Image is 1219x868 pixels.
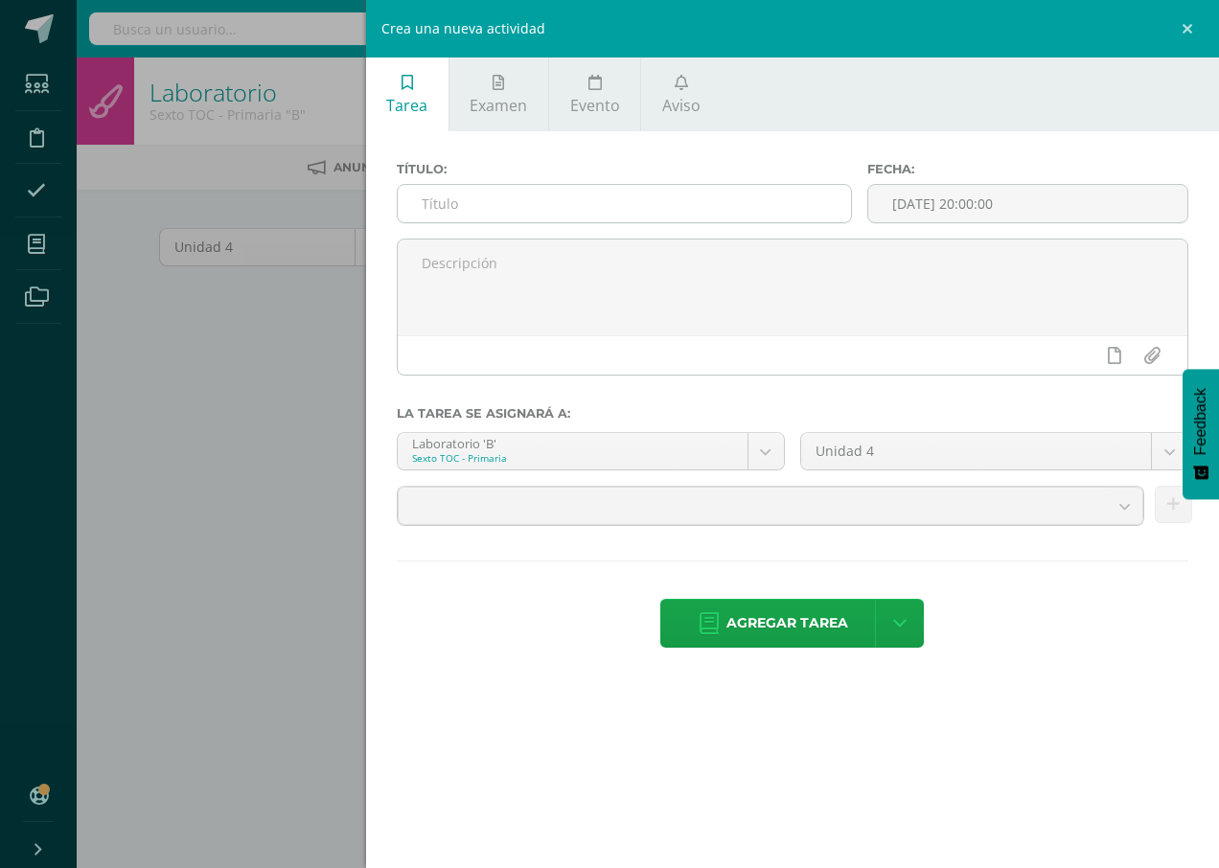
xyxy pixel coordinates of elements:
[816,433,1137,469] span: Unidad 4
[801,433,1187,469] a: Unidad 4
[1192,388,1209,455] span: Feedback
[641,57,721,131] a: Aviso
[398,433,784,469] a: Laboratorio 'B'Sexto TOC - Primaria
[397,406,1188,421] label: La tarea se asignará a:
[867,162,1188,176] label: Fecha:
[397,162,852,176] label: Título:
[470,95,527,116] span: Examen
[726,600,848,647] span: Agregar tarea
[549,57,640,131] a: Evento
[662,95,701,116] span: Aviso
[398,185,851,222] input: Título
[570,95,620,116] span: Evento
[1183,369,1219,499] button: Feedback - Mostrar encuesta
[412,451,733,465] div: Sexto TOC - Primaria
[386,95,427,116] span: Tarea
[366,57,448,131] a: Tarea
[449,57,548,131] a: Examen
[412,433,733,451] div: Laboratorio 'B'
[868,185,1187,222] input: Fecha de entrega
